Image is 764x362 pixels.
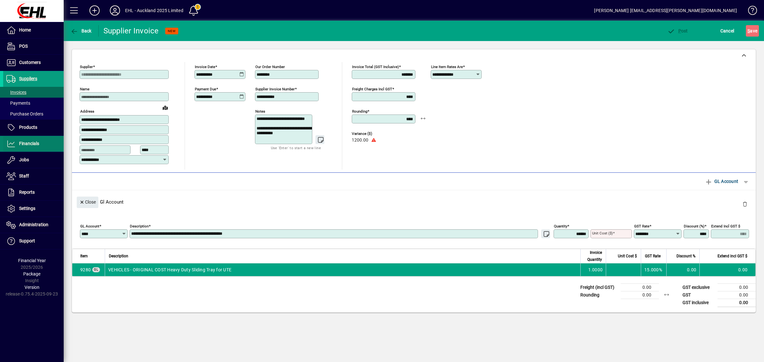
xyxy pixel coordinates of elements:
[255,87,295,91] mat-label: Supplier invoice number
[105,5,125,16] button: Profile
[79,197,96,207] span: Close
[3,184,64,200] a: Reports
[19,238,35,243] span: Support
[69,25,93,37] button: Back
[77,197,98,208] button: Close
[160,102,170,113] a: View on map
[594,5,737,16] div: [PERSON_NAME] [EMAIL_ADDRESS][PERSON_NAME][DOMAIN_NAME]
[743,1,756,22] a: Knowledge Base
[195,65,215,69] mat-label: Invoice date
[618,253,637,260] span: Unit Cost $
[352,65,399,69] mat-label: Invoice Total (GST inclusive)
[679,299,718,307] td: GST inclusive
[3,217,64,233] a: Administration
[255,65,285,69] mat-label: Our order number
[19,206,35,211] span: Settings
[621,283,659,291] td: 0.00
[255,109,265,114] mat-label: Notes
[747,26,757,36] span: ave
[19,190,35,195] span: Reports
[667,28,688,33] span: ost
[699,263,755,276] td: 0.00
[3,38,64,54] a: POS
[679,291,718,299] td: GST
[105,263,580,276] td: VEHICLES - ORIGINAL COST Heavy Duty Sliding Tray for UTE
[70,28,92,33] span: Back
[80,267,91,273] span: VEHICLES - ORIGINAL COST
[3,233,64,249] a: Support
[577,291,621,299] td: Rounding
[271,144,321,151] mat-hint: Use 'Enter' to start a new line
[580,263,606,276] td: 1.0000
[666,263,699,276] td: 0.00
[19,125,37,130] span: Products
[3,136,64,152] a: Financials
[746,25,759,37] button: Save
[352,132,390,136] span: Variance ($)
[103,26,159,36] div: Supplier Invoice
[19,27,31,32] span: Home
[25,285,39,290] span: Version
[718,291,756,299] td: 0.00
[3,168,64,184] a: Staff
[18,258,46,263] span: Financial Year
[19,141,39,146] span: Financials
[23,271,40,276] span: Package
[641,263,666,276] td: 15.000%
[737,201,753,207] app-page-header-button: Delete
[3,87,64,98] a: Invoices
[3,201,64,217] a: Settings
[6,90,26,95] span: Invoices
[678,28,681,33] span: P
[19,44,28,49] span: POS
[195,87,216,91] mat-label: Payment due
[684,224,704,228] mat-label: Discount (%)
[621,291,659,299] td: 0.00
[3,120,64,136] a: Products
[3,98,64,108] a: Payments
[584,249,602,263] span: Invoice Quantity
[168,29,176,33] span: NEW
[711,224,740,228] mat-label: Extend incl GST $
[19,222,48,227] span: Administration
[80,253,88,260] span: Item
[3,152,64,168] a: Jobs
[352,138,368,143] span: 1200.00
[554,224,567,228] mat-label: Quantity
[72,190,756,213] div: Gl Account
[109,253,128,260] span: Description
[645,253,661,260] span: GST Rate
[352,87,392,91] mat-label: Freight charges incl GST
[80,87,89,91] mat-label: Name
[125,5,183,16] div: EHL - Auckland 2025 Limited
[3,22,64,38] a: Home
[75,199,100,205] app-page-header-button: Close
[676,253,696,260] span: Discount %
[6,111,43,116] span: Purchase Orders
[84,5,105,16] button: Add
[3,55,64,71] a: Customers
[3,108,64,119] a: Purchase Orders
[94,268,98,271] span: GL
[431,65,463,69] mat-label: Line item rates are
[19,60,41,65] span: Customers
[80,65,93,69] mat-label: Supplier
[747,28,750,33] span: S
[718,299,756,307] td: 0.00
[634,224,649,228] mat-label: GST rate
[666,25,690,37] button: Post
[19,173,29,178] span: Staff
[64,25,99,37] app-page-header-button: Back
[130,224,149,228] mat-label: Description
[718,253,747,260] span: Extend incl GST $
[577,283,621,291] td: Freight (incl GST)
[720,26,734,36] span: Cancel
[592,231,613,235] mat-label: Unit Cost ($)
[719,25,736,37] button: Cancel
[19,76,37,81] span: Suppliers
[6,101,30,106] span: Payments
[19,157,29,162] span: Jobs
[80,224,99,228] mat-label: GL Account
[718,283,756,291] td: 0.00
[352,109,367,114] mat-label: Rounding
